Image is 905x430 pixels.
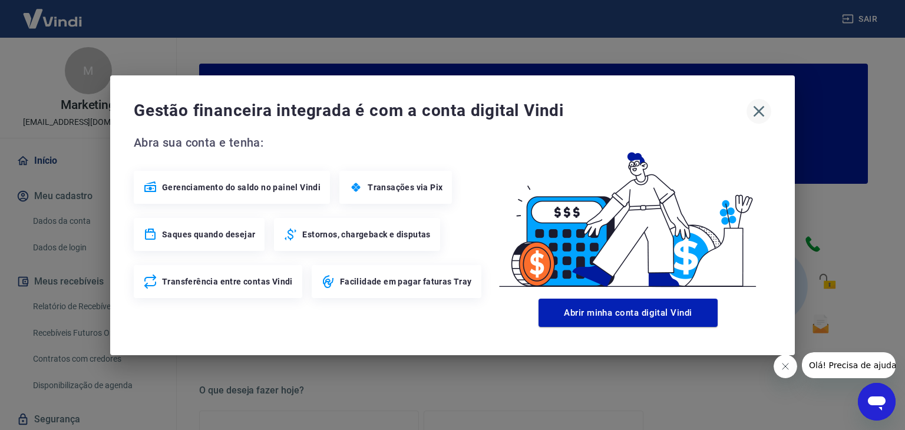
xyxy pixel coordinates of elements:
img: Good Billing [485,133,771,294]
span: Saques quando desejar [162,229,255,240]
span: Facilidade em pagar faturas Tray [340,276,472,287]
iframe: Mensagem da empresa [802,352,896,378]
span: Transferência entre contas Vindi [162,276,293,287]
button: Abrir minha conta digital Vindi [539,299,718,327]
span: Gestão financeira integrada é com a conta digital Vindi [134,99,747,123]
iframe: Fechar mensagem [774,355,797,378]
span: Estornos, chargeback e disputas [302,229,430,240]
span: Gerenciamento do saldo no painel Vindi [162,181,321,193]
span: Abra sua conta e tenha: [134,133,485,152]
span: Olá! Precisa de ajuda? [7,8,99,18]
iframe: Botão para abrir a janela de mensagens [858,383,896,421]
span: Transações via Pix [368,181,442,193]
